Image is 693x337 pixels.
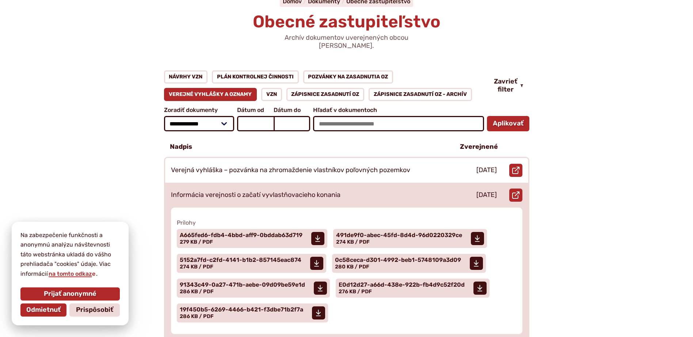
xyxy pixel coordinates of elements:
span: 0c58ceca-d301-4992-beb1-5748109a3d09 [335,257,461,263]
span: 91343c49-0a27-471b-aebe-09d09be59e1d [180,282,305,288]
a: Zápisnice zasadnutí OZ - ARCHÍV [369,88,472,101]
span: Prispôsobiť [76,306,113,314]
span: Zoradiť dokumenty [164,107,235,113]
span: Prílohy [177,219,517,226]
a: 19f450b5-6269-4466-b421-f3dbe71b2f7a 286 KB / PDF [177,303,328,322]
span: A665fed6-fdb4-4bbd-aff9-0bddab63d719 [180,232,302,238]
span: E0d12d27-a66d-438e-922b-fb4d9c52f20d [339,282,465,288]
span: 286 KB / PDF [180,288,214,295]
span: Odmietnuť [26,306,61,314]
a: Pozvánky na zasadnutia OZ [303,70,393,84]
a: VZN [261,88,282,101]
span: 5152a7fd-c2fd-4141-b1b2-857145eac874 [180,257,301,263]
span: 274 KB / PDF [180,264,213,270]
a: Plán kontrolnej činnosti [212,70,299,84]
span: 274 KB / PDF [336,239,370,245]
span: 276 KB / PDF [339,288,372,295]
span: Obecné zastupiteľstvo [253,12,441,32]
a: E0d12d27-a66d-438e-922b-fb4d9c52f20d 276 KB / PDF [336,279,490,298]
p: Nadpis [170,143,192,151]
button: Prispôsobiť [69,303,120,317]
p: [DATE] [476,166,497,174]
input: Dátum do [274,116,310,131]
p: Archív dokumentov uverejnených obcou [PERSON_NAME]. [259,34,434,50]
a: 91343c49-0a27-471b-aebe-09d09be59e1d 286 KB / PDF [177,279,330,298]
span: Dátum od [237,107,274,113]
a: Zápisnice zasadnutí OZ [286,88,365,101]
a: 0c58ceca-d301-4992-beb1-5748109a3d09 280 KB / PDF [332,254,486,273]
span: 286 KB / PDF [180,313,214,319]
select: Zoradiť dokumenty [164,116,235,131]
span: 279 KB / PDF [180,239,213,245]
span: Prijať anonymné [44,290,96,298]
p: Na zabezpečenie funkčnosti a anonymnú analýzu návštevnosti táto webstránka ukladá do vášho prehli... [20,231,120,279]
span: 280 KB / PDF [335,264,369,270]
p: Zverejnené [460,143,498,151]
input: Dátum od [237,116,274,131]
button: Aplikovať [487,116,529,131]
span: 491de9f0-abec-45fd-8d4d-96d0220329ce [336,232,462,238]
a: na tomto odkaze [48,270,96,277]
span: 19f450b5-6269-4466-b421-f3dbe71b2f7a [180,307,303,313]
a: 491de9f0-abec-45fd-8d4d-96d0220329ce 274 KB / PDF [333,229,487,248]
span: Hľadať v dokumentoch [313,107,484,113]
a: Návrhy VZN [164,70,208,84]
span: Dátum do [274,107,310,113]
span: Zavrieť filter [494,78,517,93]
p: [DATE] [476,191,497,199]
button: Prijať anonymné [20,287,120,301]
a: Verejné vyhlášky a oznamy [164,88,257,101]
a: A665fed6-fdb4-4bbd-aff9-0bddab63d719 279 KB / PDF [177,229,327,248]
p: Informácia verejnosti o začatí vyvlastňovacieho konania [171,191,340,199]
button: Zavrieť filter [488,78,529,93]
input: Hľadať v dokumentoch [313,116,484,131]
button: Odmietnuť [20,303,66,317]
a: 5152a7fd-c2fd-4141-b1b2-857145eac874 274 KB / PDF [177,254,326,273]
p: Verejná vyhláška – pozvánka na zhromaždenie vlastníkov poľovných pozemkov [171,166,410,174]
